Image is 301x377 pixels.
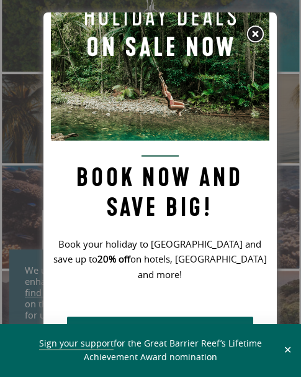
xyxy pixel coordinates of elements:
strong: 20% off [97,253,130,265]
span: for the Great Barrier Reef’s Lifetime Achievement Award nomination [39,337,262,363]
h2: Book now and save big! [51,155,269,223]
a: Sign your support [39,337,114,350]
p: Book your holiday to [GEOGRAPHIC_DATA] and save up to on hotels, [GEOGRAPHIC_DATA] and more! [51,236,269,282]
img: Close [246,25,264,44]
button: Close [281,345,295,356]
button: Book Now [67,317,253,354]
